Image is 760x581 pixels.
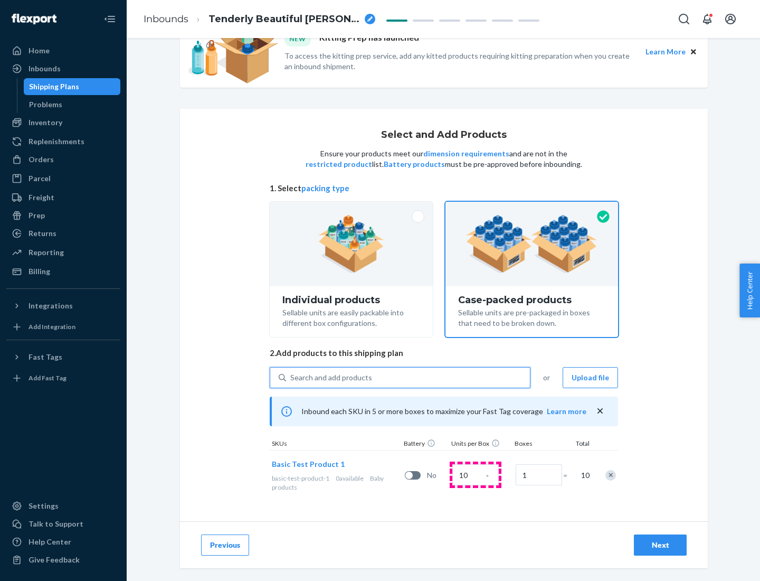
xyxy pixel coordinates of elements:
[28,322,75,331] div: Add Integration
[6,297,120,314] button: Integrations
[306,159,372,170] button: restricted product
[427,470,448,481] span: No
[458,305,605,329] div: Sellable units are pre-packaged in boxes that need to be broken down.
[270,183,618,194] span: 1. Select
[24,78,121,95] a: Shipping Plans
[336,474,364,482] span: 0 available
[28,136,84,147] div: Replenishments
[6,133,120,150] a: Replenishments
[6,114,120,131] a: Inventory
[208,13,360,26] span: Tenderly Beautiful Markhor
[512,439,565,450] div: Boxes
[6,60,120,77] a: Inbounds
[28,210,45,221] div: Prep
[28,519,83,529] div: Talk to Support
[6,170,120,187] a: Parcel
[6,349,120,366] button: Fast Tags
[381,130,507,140] h1: Select and Add Products
[28,537,71,547] div: Help Center
[28,45,50,56] div: Home
[28,352,62,362] div: Fast Tags
[423,148,509,159] button: dimension requirements
[739,264,760,317] button: Help Center
[466,215,597,273] img: case-pack.59cecea509d18c883b923b81aeac6d0b.png
[565,439,592,450] div: Total
[452,464,499,485] input: Case Quantity
[563,470,574,481] span: =
[673,8,695,30] button: Open Search Box
[28,301,73,311] div: Integrations
[402,439,449,450] div: Battery
[282,305,420,329] div: Sellable units are easily packable into different box configurations.
[272,460,345,468] span: Basic Test Product 1
[284,51,636,72] p: To access the kitting prep service, add any kitted products requiring kitting preparation when yo...
[318,215,384,273] img: individual-pack.facf35554cb0f1810c75b2bd6df2d64e.png
[270,348,618,359] span: 2. Add products to this shipping plan
[643,540,678,550] div: Next
[563,367,618,388] button: Upload file
[458,295,605,305] div: Case-packed products
[28,154,54,165] div: Orders
[720,8,741,30] button: Open account menu
[6,370,120,387] a: Add Fast Tag
[547,406,586,417] button: Learn more
[29,81,79,92] div: Shipping Plans
[272,459,345,470] button: Basic Test Product 1
[28,266,50,277] div: Billing
[6,498,120,514] a: Settings
[688,46,699,58] button: Close
[28,228,56,239] div: Returns
[135,4,384,35] ol: breadcrumbs
[579,470,590,481] span: 10
[270,439,402,450] div: SKUs
[6,551,120,568] button: Give Feedback
[284,32,311,46] div: NEW
[6,244,120,261] a: Reporting
[6,42,120,59] a: Home
[272,474,329,482] span: basic-test-product-1
[6,151,120,168] a: Orders
[24,96,121,113] a: Problems
[99,8,120,30] button: Close Navigation
[28,173,51,184] div: Parcel
[6,533,120,550] a: Help Center
[28,247,64,258] div: Reporting
[543,372,550,383] span: or
[301,183,349,194] button: packing type
[6,263,120,280] a: Billing
[305,148,583,170] p: Ensure your products meet our and are not in the list. must be pre-approved before inbounding.
[272,474,401,492] div: Baby products
[319,32,419,46] p: Kitting Prep has launched
[12,14,56,24] img: Flexport logo
[449,439,512,450] div: Units per Box
[6,207,120,224] a: Prep
[28,555,80,565] div: Give Feedback
[595,406,605,417] button: close
[282,295,420,305] div: Individual products
[605,470,616,481] div: Remove Item
[634,535,687,556] button: Next
[270,397,618,426] div: Inbound each SKU in 5 or more boxes to maximize your Fast Tag coverage
[28,192,54,203] div: Freight
[6,225,120,242] a: Returns
[290,372,372,383] div: Search and add products
[28,117,62,128] div: Inventory
[28,373,66,382] div: Add Fast Tag
[6,318,120,335] a: Add Integration
[516,464,562,485] input: Number of boxes
[6,516,120,532] a: Talk to Support
[29,99,62,110] div: Problems
[6,189,120,206] a: Freight
[201,535,249,556] button: Previous
[645,46,686,58] button: Learn More
[28,501,59,511] div: Settings
[144,13,188,25] a: Inbounds
[384,159,445,170] button: Battery products
[28,63,61,74] div: Inbounds
[697,8,718,30] button: Open notifications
